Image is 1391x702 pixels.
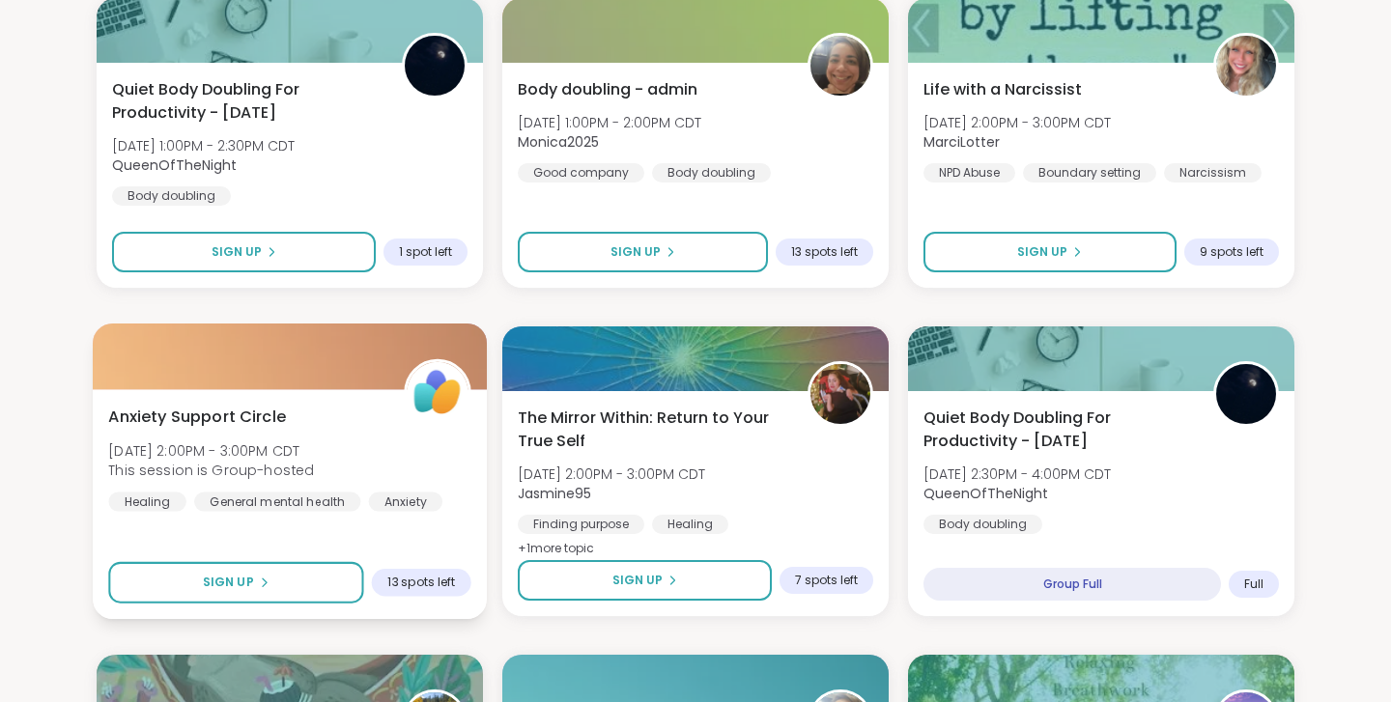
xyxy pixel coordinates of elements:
[923,78,1082,101] span: Life with a Narcissist
[1164,163,1262,183] div: Narcissism
[112,78,381,125] span: Quiet Body Doubling For Productivity - [DATE]
[112,186,231,206] div: Body doubling
[1216,36,1276,96] img: MarciLotter
[108,440,314,460] span: [DATE] 2:00PM - 3:00PM CDT
[518,407,786,453] span: The Mirror Within: Return to Your True Self
[518,464,705,484] span: [DATE] 2:00PM - 3:00PM CDT
[518,232,768,272] button: Sign Up
[112,232,376,272] button: Sign Up
[112,136,295,155] span: [DATE] 1:00PM - 2:30PM CDT
[791,244,858,260] span: 13 spots left
[212,243,262,261] span: Sign Up
[108,491,186,511] div: Healing
[1023,163,1156,183] div: Boundary setting
[652,515,728,534] div: Healing
[518,132,599,152] b: Monica2025
[1244,576,1263,592] span: Full
[194,491,360,511] div: General mental health
[518,163,644,183] div: Good company
[923,113,1111,132] span: [DATE] 2:00PM - 3:00PM CDT
[405,36,465,96] img: QueenOfTheNight
[1200,244,1263,260] span: 9 spots left
[518,78,697,101] span: Body doubling - admin
[387,575,455,590] span: 13 spots left
[518,113,701,132] span: [DATE] 1:00PM - 2:00PM CDT
[108,461,314,480] span: This session is Group-hosted
[108,406,286,429] span: Anxiety Support Circle
[923,163,1015,183] div: NPD Abuse
[923,464,1111,484] span: [DATE] 2:30PM - 4:00PM CDT
[1017,243,1067,261] span: Sign Up
[518,560,772,601] button: Sign Up
[923,407,1192,453] span: Quiet Body Doubling For Productivity - [DATE]
[399,244,452,260] span: 1 spot left
[923,568,1221,601] div: Group Full
[112,155,237,175] b: QueenOfTheNight
[1216,364,1276,424] img: QueenOfTheNight
[923,515,1042,534] div: Body doubling
[518,515,644,534] div: Finding purpose
[612,572,663,589] span: Sign Up
[923,132,1000,152] b: MarciLotter
[610,243,661,261] span: Sign Up
[407,362,468,423] img: ShareWell
[795,573,858,588] span: 7 spots left
[923,232,1177,272] button: Sign Up
[810,364,870,424] img: Jasmine95
[518,484,591,503] b: Jasmine95
[810,36,870,96] img: Monica2025
[203,574,254,591] span: Sign Up
[923,484,1048,503] b: QueenOfTheNight
[652,163,771,183] div: Body doubling
[369,491,443,511] div: Anxiety
[108,562,363,604] button: Sign Up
